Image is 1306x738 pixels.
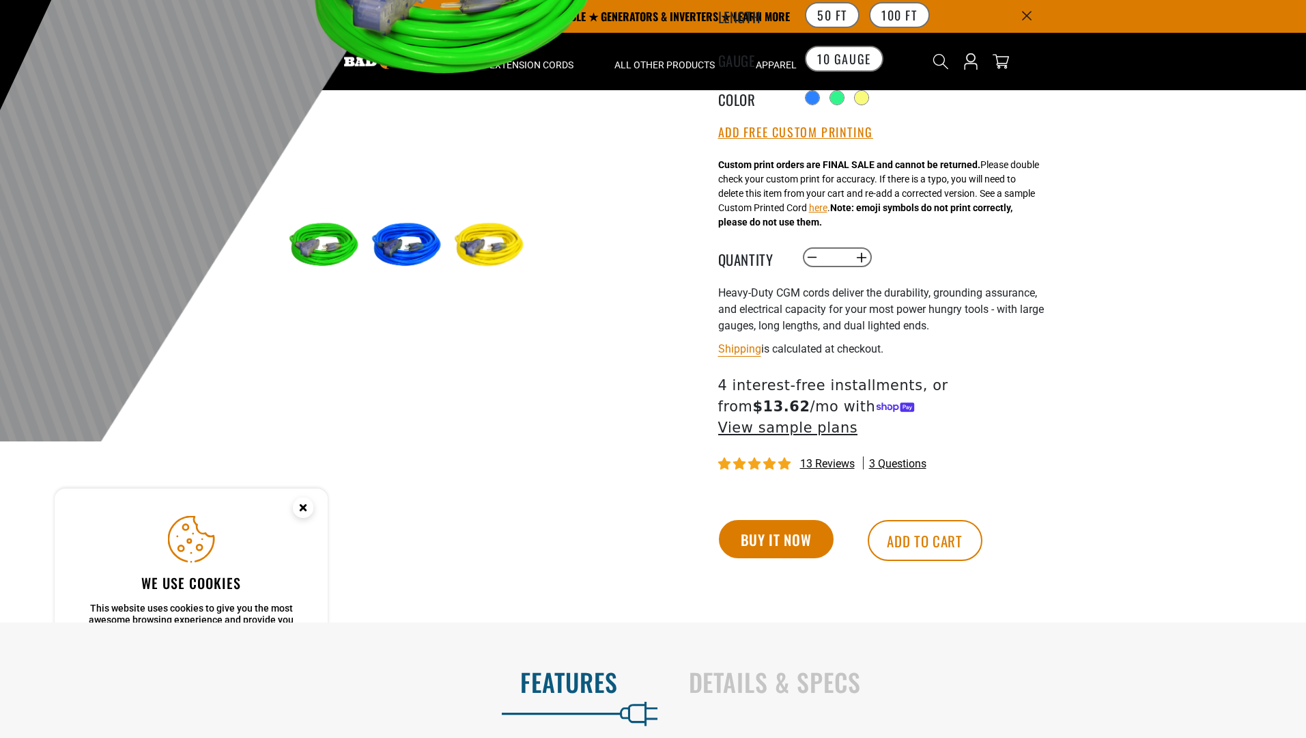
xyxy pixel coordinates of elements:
[718,125,873,140] button: Add Free Custom Printing
[284,208,363,287] img: neon green
[718,286,1044,332] span: Heavy-Duty CGM cords deliver the durability, grounding assurance, and electrical capacity for you...
[718,50,786,68] legend: Gauge
[718,6,786,24] legend: Length
[29,668,618,696] h2: Features
[718,342,761,355] a: Shipping
[689,668,1278,696] h2: Details & Specs
[718,340,1053,358] div: is calculated at checkout.
[869,456,926,471] span: 3 questions
[800,457,855,470] span: 13 reviews
[868,520,982,561] button: Add to cart
[718,202,1012,228] strong: Note: emoji symbols do not print correctly, please do not use them.
[719,520,834,558] button: Buy it now
[718,458,793,471] span: 4.92 stars
[718,249,786,266] label: Quantity
[869,2,930,28] label: 100 FT
[718,89,786,107] legend: Color
[367,208,446,287] img: blue
[805,46,883,72] label: 10 Gauge
[805,2,860,28] label: 50 FT
[718,158,1039,230] div: Please double check your custom print for accuracy. If there is a typo, you will need to delete t...
[809,201,827,215] button: here
[718,159,980,170] strong: Custom print orders are FINAL SALE and cannot be returned.
[449,208,528,287] img: yellow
